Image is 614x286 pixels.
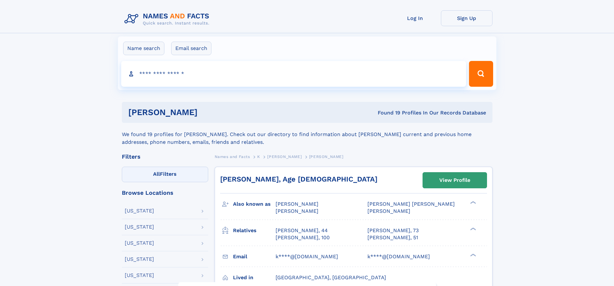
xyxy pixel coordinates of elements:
a: K [257,153,260,161]
input: search input [121,61,466,87]
h3: Email [233,251,276,262]
img: Logo Names and Facts [122,10,215,28]
a: [PERSON_NAME], 73 [367,227,419,234]
label: Filters [122,167,208,182]
h1: [PERSON_NAME] [128,108,288,116]
span: [PERSON_NAME] [267,154,302,159]
label: Email search [171,42,211,55]
a: Log In [389,10,441,26]
div: ❯ [469,227,476,231]
div: [US_STATE] [125,241,154,246]
a: [PERSON_NAME] [267,153,302,161]
a: [PERSON_NAME], 44 [276,227,328,234]
span: [GEOGRAPHIC_DATA], [GEOGRAPHIC_DATA] [276,274,386,281]
span: [PERSON_NAME] [276,201,318,207]
div: Filters [122,154,208,160]
div: Browse Locations [122,190,208,196]
h3: Also known as [233,199,276,210]
span: [PERSON_NAME] [276,208,318,214]
a: [PERSON_NAME], 51 [367,234,418,241]
div: [US_STATE] [125,224,154,230]
label: Name search [123,42,164,55]
h3: Lived in [233,272,276,283]
span: [PERSON_NAME] [PERSON_NAME] [367,201,455,207]
span: [PERSON_NAME] [309,154,344,159]
div: ❯ [469,201,476,205]
div: We found 19 profiles for [PERSON_NAME]. Check out our directory to find information about [PERSON... [122,123,492,146]
a: [PERSON_NAME], 100 [276,234,330,241]
div: [US_STATE] [125,273,154,278]
h3: Relatives [233,225,276,236]
div: ❯ [469,253,476,257]
a: Names and Facts [215,153,250,161]
div: Found 19 Profiles In Our Records Database [288,109,486,116]
button: Search Button [469,61,493,87]
span: All [153,171,160,177]
div: [US_STATE] [125,257,154,262]
a: Sign Up [441,10,492,26]
div: [US_STATE] [125,208,154,213]
a: [PERSON_NAME], Age [DEMOGRAPHIC_DATA] [220,175,377,183]
div: View Profile [439,173,470,188]
a: View Profile [423,173,487,188]
span: K [257,154,260,159]
span: [PERSON_NAME] [367,208,410,214]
